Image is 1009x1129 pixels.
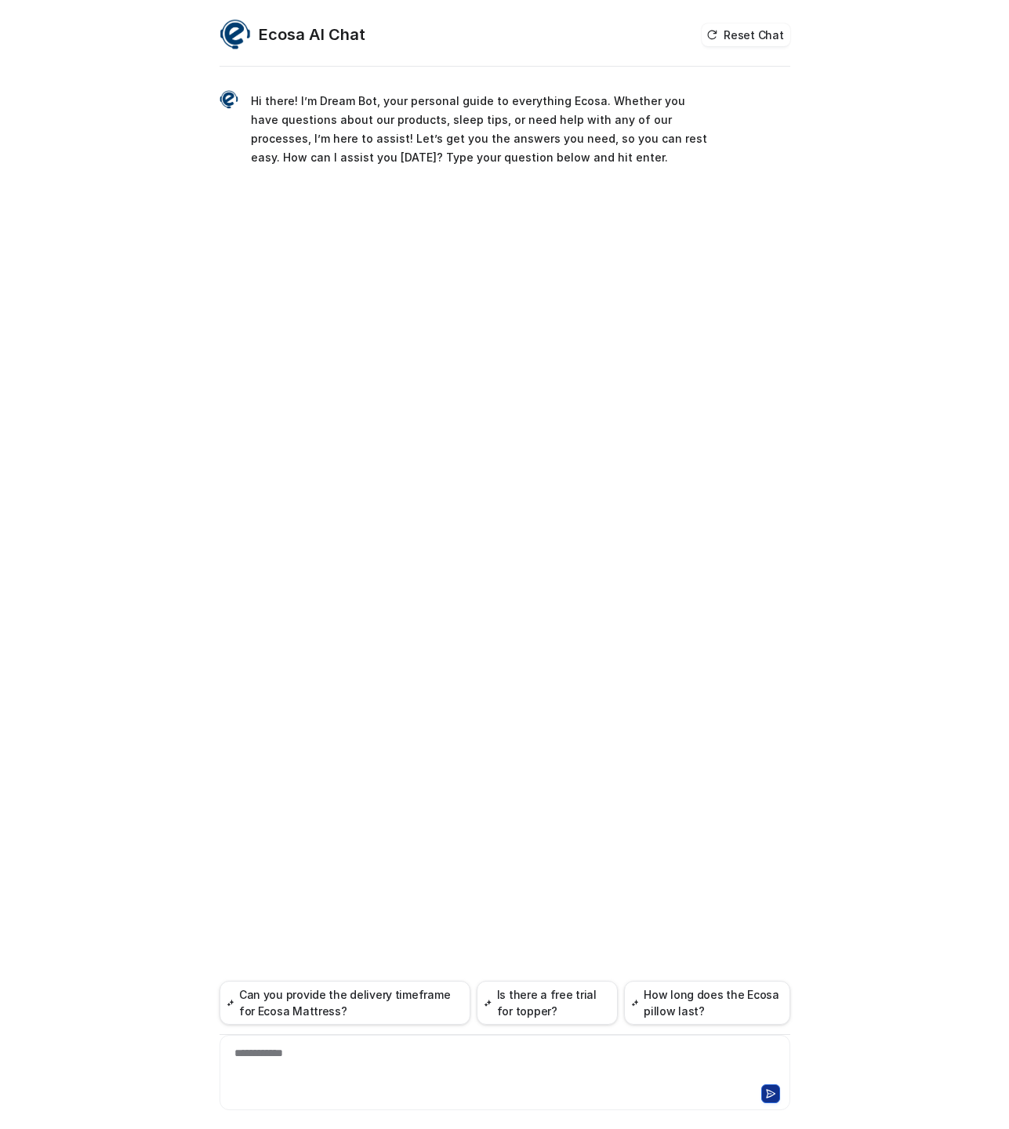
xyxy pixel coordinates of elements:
p: Hi there! I’m Dream Bot, your personal guide to everything Ecosa. Whether you have questions abou... [251,92,710,167]
button: How long does the Ecosa pillow last? [624,981,790,1025]
img: Widget [220,90,238,109]
button: Can you provide the delivery timeframe for Ecosa Mattress? [220,981,471,1025]
button: Is there a free trial for topper? [477,981,617,1025]
button: Reset Chat [702,24,789,46]
h2: Ecosa AI Chat [259,24,365,45]
img: Widget [220,19,251,50]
